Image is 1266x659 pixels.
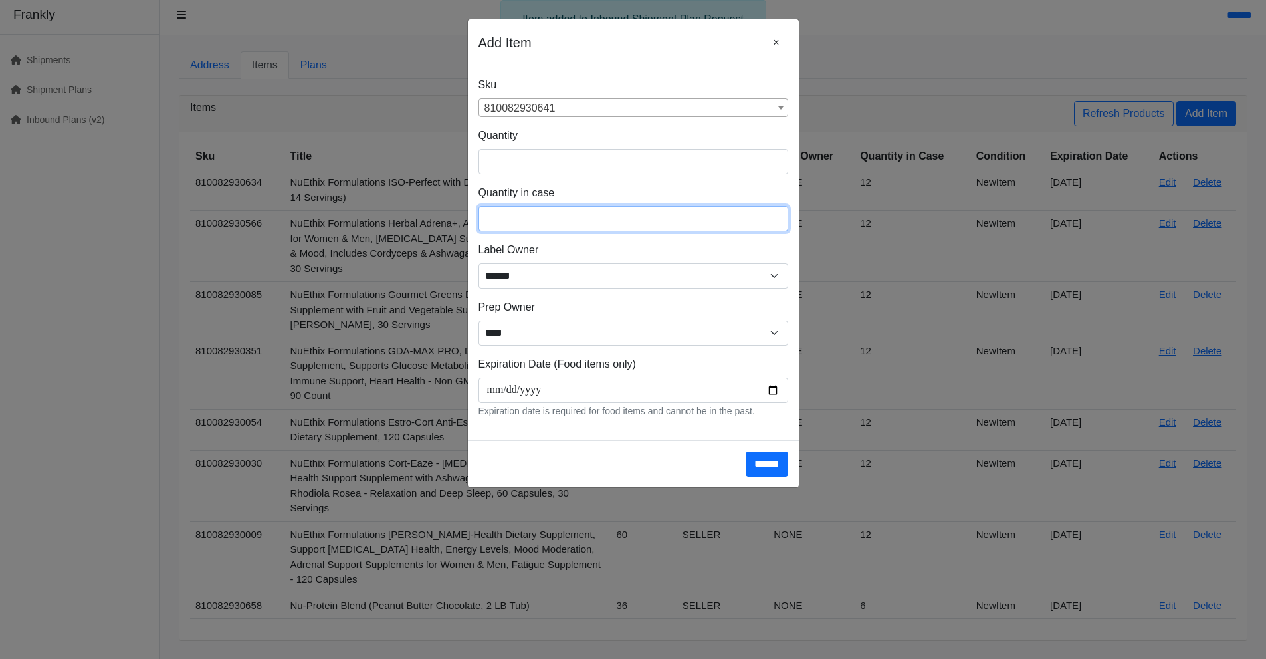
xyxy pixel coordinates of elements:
label: Expiration Date (Food items only) [478,356,636,372]
button: Close [764,30,788,55]
h5: Add Item [478,33,532,53]
label: Prep Owner [478,299,535,315]
label: Sku [478,77,497,93]
label: Quantity [478,128,518,144]
span: NuEthix Formulations ISO-Perfect with Digestive Support (Vanilla, 14 Servings) [478,98,788,117]
label: Label Owner [478,242,539,258]
small: Expiration date is required for food items and cannot be in the past. [478,406,755,416]
span: × [773,37,779,48]
span: NuEthix Formulations ISO-Perfect with Digestive Support (Vanilla, 14 Servings) [479,99,788,118]
label: Quantity in case [478,185,555,201]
